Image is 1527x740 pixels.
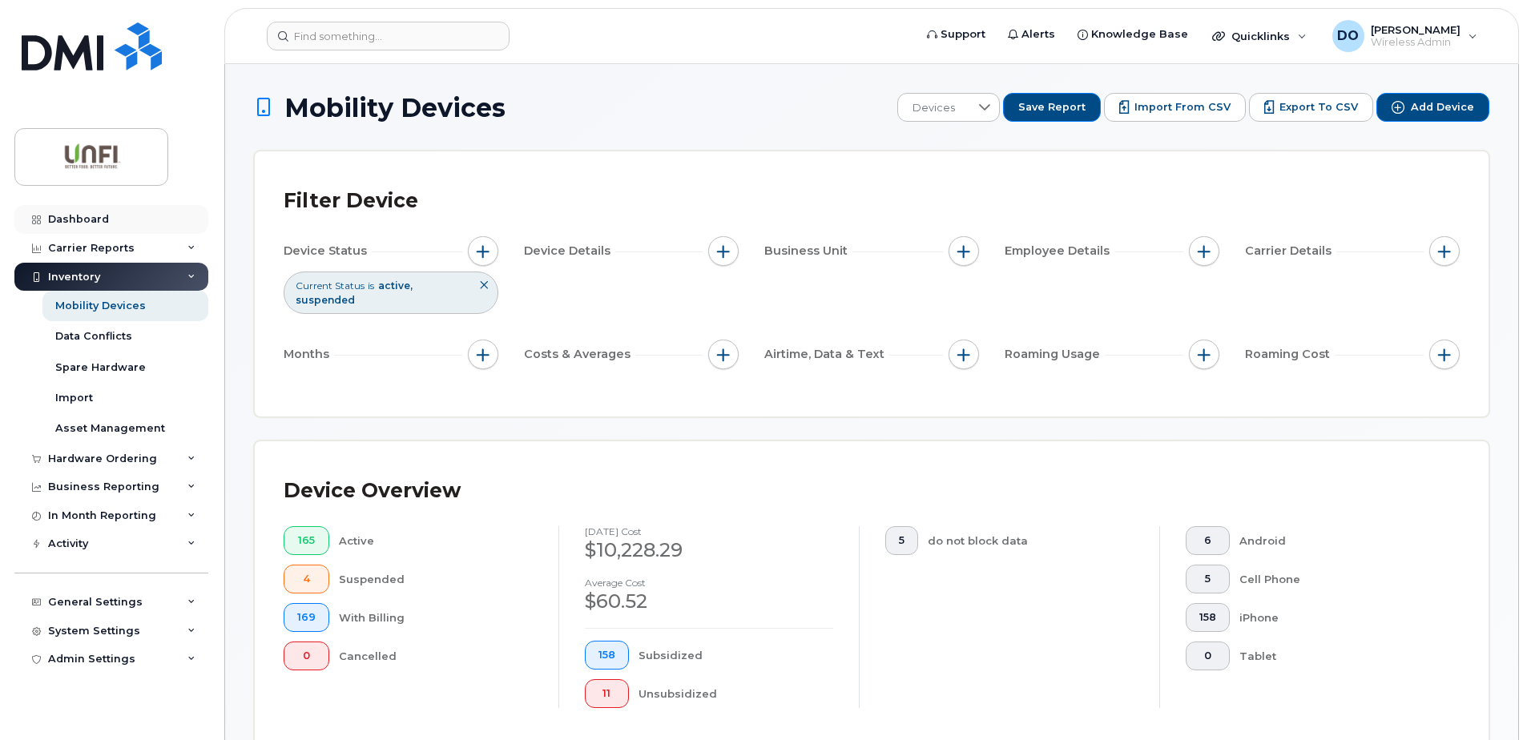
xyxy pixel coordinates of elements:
[284,526,329,555] button: 165
[1199,611,1216,624] span: 158
[928,526,1134,555] div: do not block data
[1186,565,1230,593] button: 5
[1239,526,1435,555] div: Android
[339,603,534,632] div: With Billing
[297,573,316,585] span: 4
[1245,243,1336,259] span: Carrier Details
[1245,346,1335,363] span: Roaming Cost
[585,537,833,564] div: $10,228.29
[1005,346,1105,363] span: Roaming Usage
[1003,93,1101,122] button: Save Report
[284,603,329,632] button: 169
[1376,93,1489,122] button: Add Device
[1279,100,1358,115] span: Export to CSV
[297,611,316,624] span: 169
[585,577,833,588] h4: Average cost
[1186,603,1230,632] button: 158
[1249,93,1373,122] button: Export to CSV
[284,243,372,259] span: Device Status
[1239,603,1435,632] div: iPhone
[368,279,374,292] span: is
[297,534,316,547] span: 165
[339,565,534,593] div: Suspended
[585,679,629,708] button: 11
[284,180,418,222] div: Filter Device
[1104,93,1246,122] button: Import from CSV
[898,94,969,123] span: Devices
[524,243,615,259] span: Device Details
[284,565,329,593] button: 4
[1239,565,1435,593] div: Cell Phone
[598,649,615,662] span: 158
[296,294,355,306] span: suspended
[1199,534,1216,547] span: 6
[585,641,629,670] button: 158
[378,280,413,292] span: active
[1018,100,1086,115] span: Save Report
[284,346,334,363] span: Months
[764,243,852,259] span: Business Unit
[639,641,834,670] div: Subsidized
[1186,641,1230,670] button: 0
[284,641,329,670] button: 0
[639,679,834,708] div: Unsubsidized
[339,641,534,670] div: Cancelled
[297,650,316,662] span: 0
[1411,100,1474,115] span: Add Device
[296,279,365,292] span: Current Status
[1457,670,1515,728] iframe: Messenger Launcher
[1199,650,1216,662] span: 0
[899,534,905,547] span: 5
[524,346,635,363] span: Costs & Averages
[1186,526,1230,555] button: 6
[1199,573,1216,585] span: 5
[1134,100,1231,115] span: Import from CSV
[284,470,461,512] div: Device Overview
[284,94,506,122] span: Mobility Devices
[885,526,918,555] button: 5
[339,526,534,555] div: Active
[598,687,615,700] span: 11
[764,346,889,363] span: Airtime, Data & Text
[1239,641,1435,670] div: Tablet
[585,588,833,615] div: $60.52
[585,526,833,537] h4: [DATE] cost
[1005,243,1114,259] span: Employee Details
